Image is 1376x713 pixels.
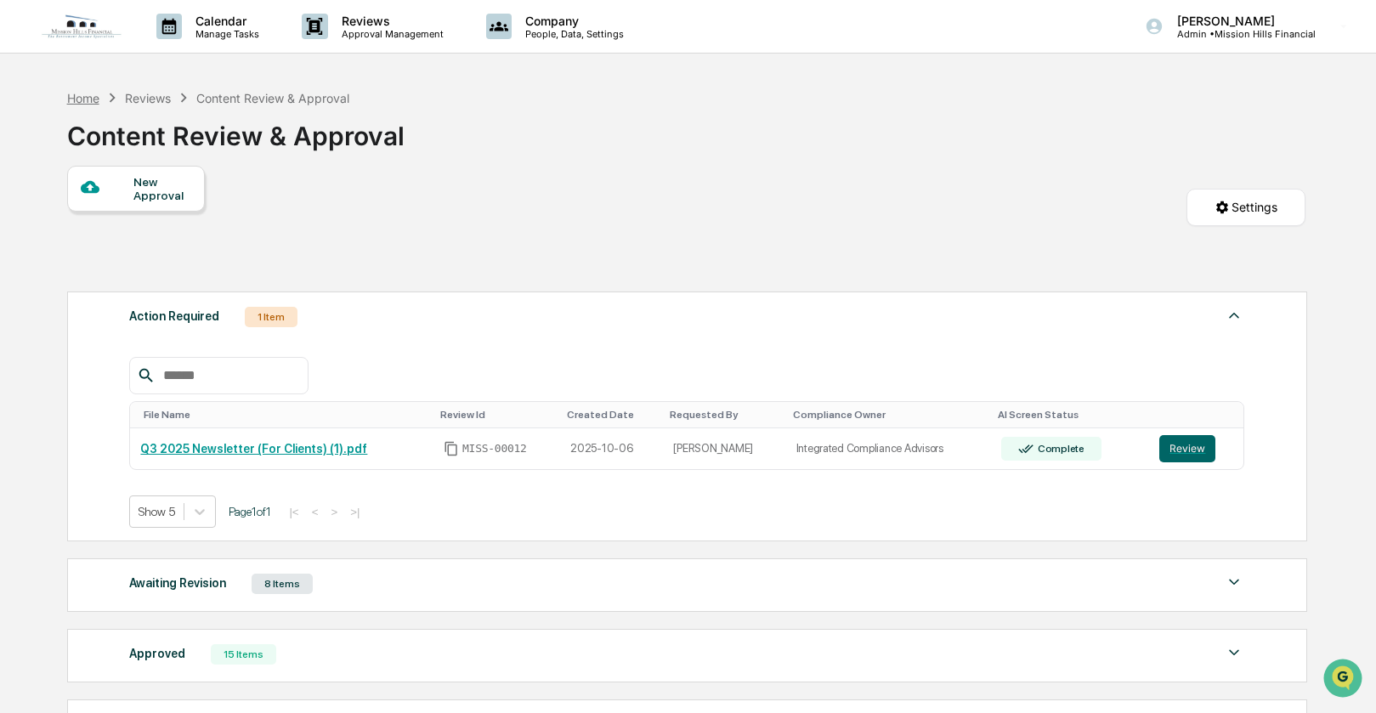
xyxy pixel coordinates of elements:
div: Toggle SortBy [1163,409,1236,421]
p: Manage Tasks [182,28,268,40]
span: Copy Id [444,441,459,456]
a: 🖐️Preclearance [10,207,116,238]
button: > [326,505,343,519]
div: 1 Item [245,307,297,327]
span: Preclearance [34,214,110,231]
div: 🗄️ [123,216,137,229]
p: Calendar [182,14,268,28]
div: Start new chat [58,130,279,147]
div: Awaiting Revision [129,572,226,594]
p: Admin • Mission Hills Financial [1164,28,1316,40]
div: Toggle SortBy [440,409,553,421]
button: Start new chat [289,135,309,156]
div: Complete [1034,443,1084,455]
div: We're available if you need us! [58,147,215,161]
span: MISS-00012 [462,442,527,456]
div: Toggle SortBy [144,409,427,421]
img: caret [1224,305,1244,325]
div: 8 Items [252,574,313,594]
img: caret [1224,572,1244,592]
div: Approved [129,642,185,665]
a: Review [1159,435,1232,462]
iframe: Open customer support [1322,657,1368,703]
span: Page 1 of 1 [229,505,271,518]
p: Reviews [328,14,452,28]
p: People, Data, Settings [512,28,632,40]
span: Pylon [169,288,206,301]
div: Reviews [125,91,171,105]
div: 🖐️ [17,216,31,229]
img: caret [1224,642,1244,663]
td: Integrated Compliance Advisors [786,428,992,470]
div: Action Required [129,305,219,327]
div: Content Review & Approval [196,91,349,105]
button: Settings [1186,189,1305,226]
img: 1746055101610-c473b297-6a78-478c-a979-82029cc54cd1 [17,130,48,161]
p: Company [512,14,632,28]
div: Toggle SortBy [793,409,985,421]
span: Attestations [140,214,211,231]
div: Toggle SortBy [567,409,656,421]
p: [PERSON_NAME] [1164,14,1316,28]
a: Q3 2025 Newsletter (For Clients) (1).pdf [140,442,367,456]
p: How can we help? [17,36,309,63]
button: >| [345,505,365,519]
div: Toggle SortBy [998,409,1142,421]
div: Toggle SortBy [670,409,779,421]
a: 🔎Data Lookup [10,240,114,270]
div: 🔎 [17,248,31,262]
button: Review [1159,435,1215,462]
td: 2025-10-06 [560,428,663,470]
a: 🗄️Attestations [116,207,218,238]
span: Data Lookup [34,246,107,263]
button: < [307,505,324,519]
div: Home [67,91,99,105]
p: Approval Management [328,28,452,40]
div: New Approval [133,175,190,202]
a: Powered byPylon [120,287,206,301]
td: [PERSON_NAME] [663,428,785,470]
button: |< [284,505,303,519]
img: logo [41,14,122,39]
div: Content Review & Approval [67,107,405,151]
div: 15 Items [211,644,276,665]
